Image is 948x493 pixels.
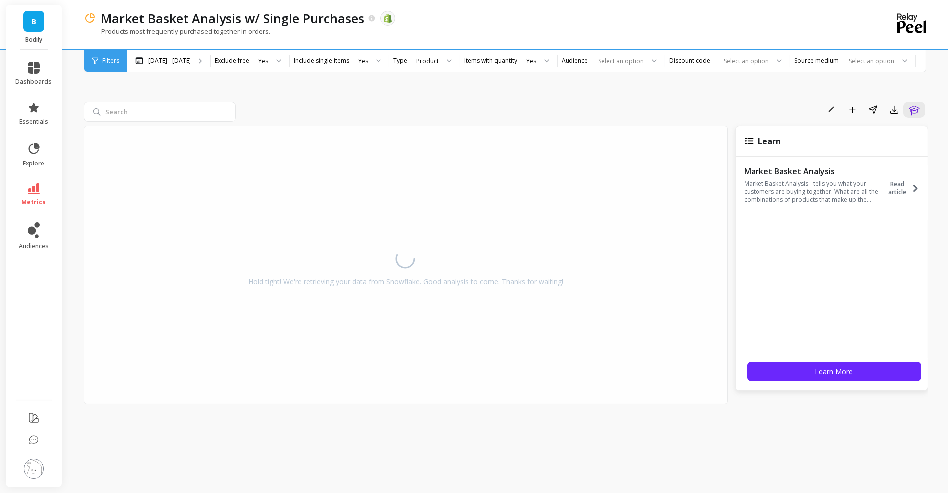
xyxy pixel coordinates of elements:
[31,16,36,27] span: B
[16,78,52,86] span: dashboards
[215,57,249,65] label: Exclude free
[19,242,49,250] span: audiences
[815,367,853,376] span: Learn More
[393,57,407,65] label: Type
[745,166,882,176] p: Market Basket Analysis
[101,10,364,27] p: Market Basket Analysis w/ Single Purchases
[294,57,349,65] label: Include single items
[745,180,882,204] p: Market Basket Analysis - tells you what your customers are buying together. What are all the comb...
[884,180,911,196] span: Read article
[84,27,270,36] p: Products most frequently purchased together in orders.
[258,56,268,66] div: Yes
[23,160,45,167] span: explore
[358,56,368,66] div: Yes
[24,459,44,479] img: profile picture
[16,36,52,44] p: Bodily
[248,277,563,287] div: Hold tight! We're retrieving your data from Snowflake. Good analysis to come. Thanks for waiting!
[884,165,925,211] button: Read article
[148,57,191,65] p: [DATE] - [DATE]
[416,56,439,66] div: Product
[22,198,46,206] span: metrics
[383,14,392,23] img: api.shopify.svg
[84,12,96,24] img: header icon
[464,57,517,65] label: Items with quantity
[102,57,119,65] span: Filters
[526,56,536,66] div: Yes
[747,362,921,381] button: Learn More
[84,102,236,122] input: Search
[19,118,48,126] span: essentials
[758,136,781,147] span: Learn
